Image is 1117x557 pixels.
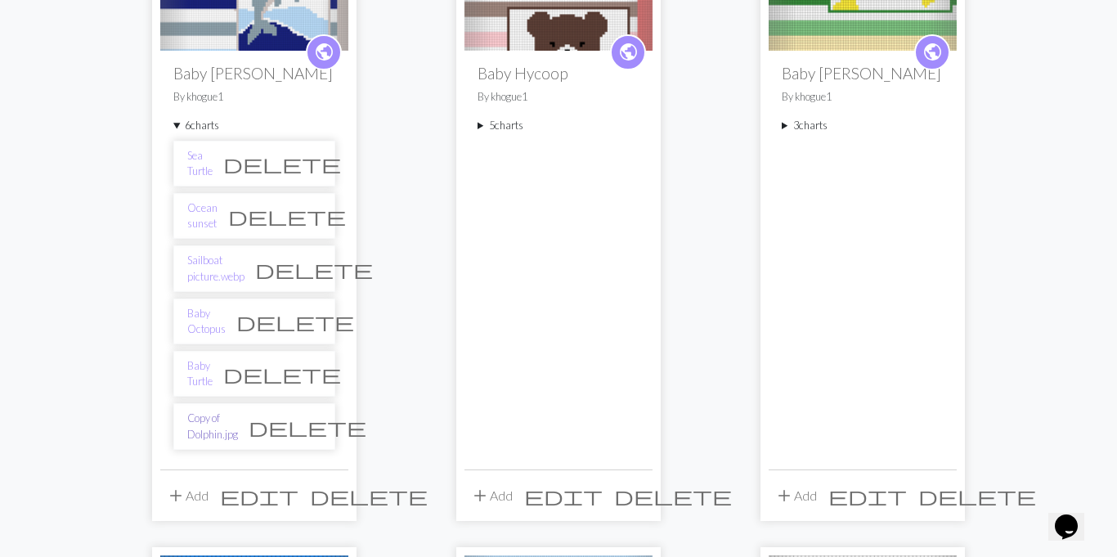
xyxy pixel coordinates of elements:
[173,64,335,83] h2: Baby [PERSON_NAME]
[922,39,943,65] span: public
[220,486,298,505] i: Edit
[226,306,365,337] button: Delete chart
[187,200,218,231] a: Ocean sunset
[220,484,298,507] span: edit
[187,358,213,389] a: Baby Turtle
[166,484,186,507] span: add
[614,484,732,507] span: delete
[238,411,377,442] button: Delete chart
[608,480,738,511] button: Delete
[922,36,943,69] i: public
[518,480,608,511] button: Edit
[470,484,490,507] span: add
[187,253,244,284] a: Sailboat picture.webp
[782,89,944,105] p: By khogue1
[918,484,1036,507] span: delete
[478,118,639,133] summary: 5charts
[314,36,334,69] i: public
[236,310,354,333] span: delete
[160,480,214,511] button: Add
[223,362,341,385] span: delete
[213,358,352,389] button: Delete chart
[187,306,226,337] a: Baby Octopus
[223,152,341,175] span: delete
[218,200,357,231] button: Delete chart
[228,204,346,227] span: delete
[618,39,639,65] span: public
[173,118,335,133] summary: 6charts
[524,484,603,507] span: edit
[249,416,366,438] span: delete
[244,254,384,285] button: Delete chart
[464,480,518,511] button: Add
[828,486,907,505] i: Edit
[828,484,907,507] span: edit
[310,484,428,507] span: delete
[782,118,944,133] summary: 3charts
[1048,492,1101,541] iframe: chat widget
[187,411,238,442] a: Copy of Dolphin.jpg
[255,258,373,281] span: delete
[478,64,639,83] h2: Baby Hycoop
[769,480,823,511] button: Add
[314,39,334,65] span: public
[913,480,1042,511] button: Delete
[213,148,352,179] button: Delete chart
[774,484,794,507] span: add
[914,34,950,70] a: public
[610,34,646,70] a: public
[187,148,213,179] a: Sea Turtle
[306,34,342,70] a: public
[524,486,603,505] i: Edit
[214,480,304,511] button: Edit
[478,89,639,105] p: By khogue1
[618,36,639,69] i: public
[173,89,335,105] p: By khogue1
[782,64,944,83] h2: Baby [PERSON_NAME]
[823,480,913,511] button: Edit
[304,480,433,511] button: Delete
